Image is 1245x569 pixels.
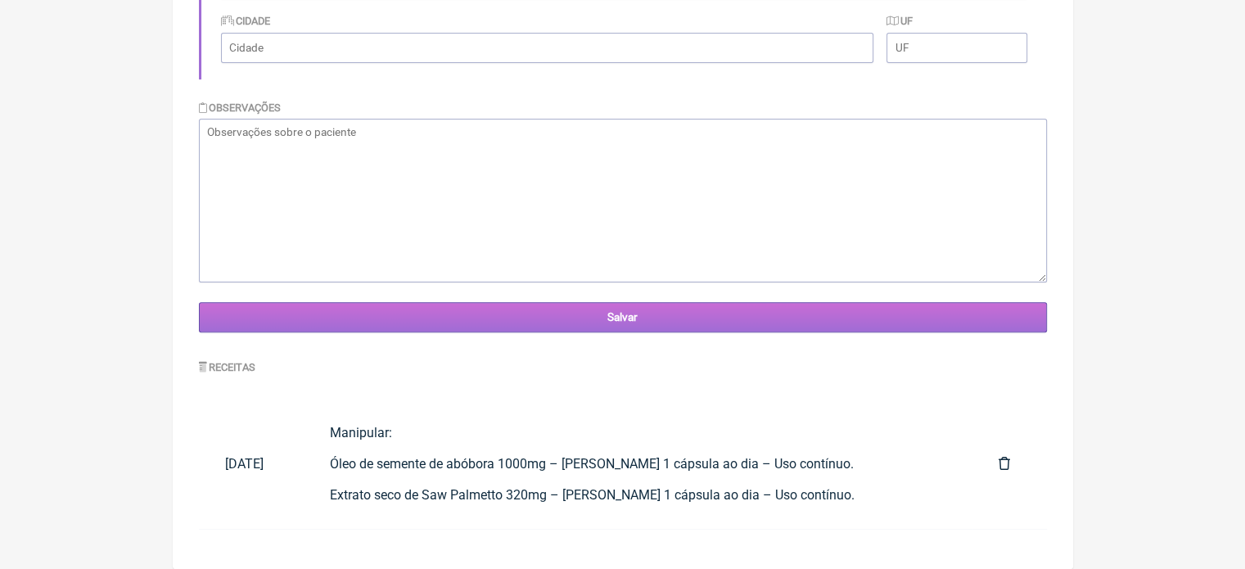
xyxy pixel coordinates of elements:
[886,33,1026,63] input: UF
[221,33,874,63] input: Cidade
[304,412,972,516] a: Manipular:Óleo de semente de abóbora 1000mg – [PERSON_NAME] 1 cápsula ao dia – Uso contínuo.Extra...
[330,425,946,440] div: Manipular:
[330,456,946,472] div: Óleo de semente de abóbora 1000mg – [PERSON_NAME] 1 cápsula ao dia – Uso contínuo.
[199,443,304,485] a: [DATE]
[199,302,1047,332] input: Salvar
[886,15,913,27] label: UF
[330,487,946,503] div: Extrato seco de Saw Palmetto 320mg – [PERSON_NAME] 1 cápsula ao dia – Uso contínuo.
[199,102,282,114] label: Observações
[221,15,271,27] label: Cidade
[199,361,256,373] label: Receitas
